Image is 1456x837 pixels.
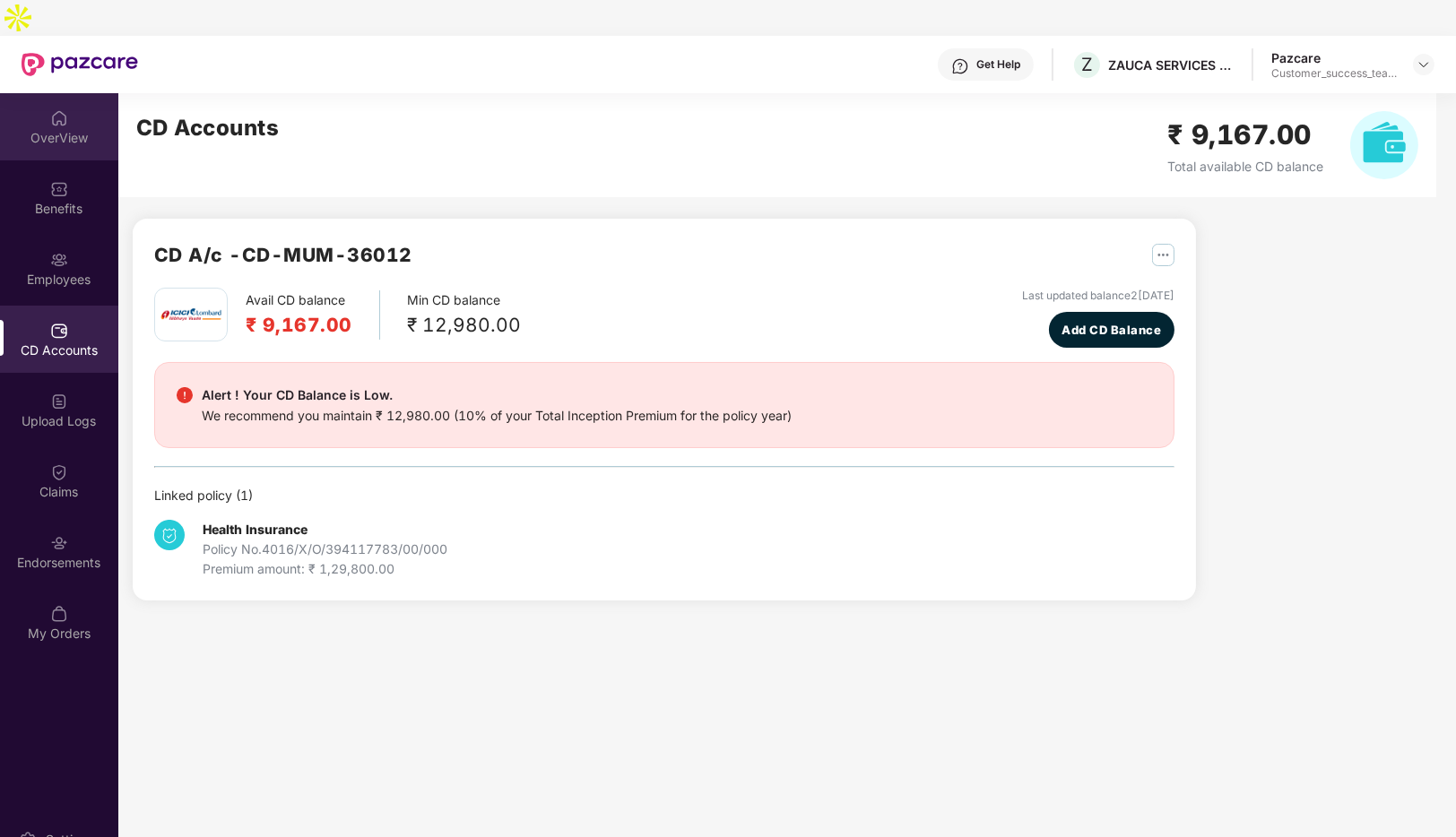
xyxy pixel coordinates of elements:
[203,559,447,579] div: Premium amount: ₹ 1,29,800.00
[50,109,68,127] img: svg+xml;base64,PHN2ZyBpZD0iSG9tZSIgeG1sbnM9Imh0dHA6Ly93d3cudzMub3JnLzIwMDAvc3ZnIiB3aWR0aD0iMjAiIG...
[22,53,138,76] img: New Pazcare Logo
[951,57,969,75] img: svg+xml;base64,PHN2ZyBpZD0iSGVscC0zMngzMiIgeG1sbnM9Imh0dHA6Ly93d3cudzMub3JnLzIwMDAvc3ZnIiB3aWR0aD...
[50,605,68,623] img: svg+xml;base64,PHN2ZyBpZD0iTXlfT3JkZXJzIiBkYXRhLW5hbWU9Ik15IE9yZGVycyIgeG1sbnM9Imh0dHA6Ly93d3cudz...
[50,393,68,410] img: svg+xml;base64,PHN2ZyBpZD0iVXBsb2FkX0xvZ3MiIGRhdGEtbmFtZT0iVXBsb2FkIExvZ3MiIHhtbG5zPSJodHRwOi8vd3...
[1271,66,1397,81] div: Customer_success_team_lead
[177,387,193,403] img: svg+xml;base64,PHN2ZyBpZD0iRGFuZ2VyX2FsZXJ0IiBkYXRhLW5hbWU9IkRhbmdlciBhbGVydCIgeG1sbnM9Imh0dHA6Ly...
[246,290,380,340] div: Avail CD balance
[154,520,185,550] img: svg+xml;base64,PHN2ZyB4bWxucz0iaHR0cDovL3d3dy53My5vcmcvMjAwMC9zdmciIHdpZHRoPSIzNCIgaGVpZ2h0PSIzNC...
[1152,244,1174,266] img: svg+xml;base64,PHN2ZyB4bWxucz0iaHR0cDovL3d3dy53My5vcmcvMjAwMC9zdmciIHdpZHRoPSIyNSIgaGVpZ2h0PSIyNS...
[50,251,68,269] img: svg+xml;base64,PHN2ZyBpZD0iRW1wbG95ZWVzIiB4bWxucz0iaHR0cDovL3d3dy53My5vcmcvMjAwMC9zdmciIHdpZHRoPS...
[407,310,521,340] div: ₹ 12,980.00
[157,303,225,326] img: icici.png
[203,522,308,537] b: Health Insurance
[50,322,68,340] img: svg+xml;base64,PHN2ZyBpZD0iQ0RfQWNjb3VudHMiIGRhdGEtbmFtZT0iQ0QgQWNjb3VudHMiIHhtbG5zPSJodHRwOi8vd3...
[1049,312,1175,348] button: Add CD Balance
[203,539,447,559] div: Policy No. 4016/X/O/394117783/00/000
[1350,111,1418,179] img: svg+xml;base64,PHN2ZyB4bWxucz0iaHR0cDovL3d3dy53My5vcmcvMjAwMC9zdmciIHhtbG5zOnhsaW5rPSJodHRwOi8vd3...
[246,310,352,340] h2: ₹ 9,167.00
[1108,56,1234,73] div: ZAUCA SERVICES PRIVATE LIMITED
[976,57,1020,72] div: Get Help
[1081,54,1093,75] span: Z
[1417,57,1431,72] img: svg+xml;base64,PHN2ZyBpZD0iRHJvcGRvd24tMzJ4MzIiIHhtbG5zPSJodHRwOi8vd3d3LnczLm9yZy8yMDAwL3N2ZyIgd2...
[50,534,68,552] img: svg+xml;base64,PHN2ZyBpZD0iRW5kb3JzZW1lbnRzIiB4bWxucz0iaHR0cDovL3d3dy53My5vcmcvMjAwMC9zdmciIHdpZH...
[154,486,1174,505] div: Linked policy ( 1 )
[202,406,792,426] div: We recommend you maintain ₹ 12,980.00 (10% of your Total Inception Premium for the policy year)
[202,384,792,406] div: Alert ! Your CD Balance is Low.
[50,180,68,198] img: svg+xml;base64,PHN2ZyBpZD0iQmVuZWZpdHMiIHhtbG5zPSJodHRwOi8vd3d3LnczLm9yZy8yMDAwL3N2ZyIgd2lkdGg9Ij...
[407,290,521,340] div: Min CD balance
[136,111,280,145] h2: CD Accounts
[50,463,68,481] img: svg+xml;base64,PHN2ZyBpZD0iQ2xhaW0iIHhtbG5zPSJodHRwOi8vd3d3LnczLm9yZy8yMDAwL3N2ZyIgd2lkdGg9IjIwIi...
[1167,159,1323,174] span: Total available CD balance
[1022,288,1174,305] div: Last updated balance 2[DATE]
[1167,114,1323,156] h2: ₹ 9,167.00
[154,240,412,270] h2: CD A/c - CD-MUM-36012
[1062,321,1161,340] span: Add CD Balance
[1271,49,1397,66] div: Pazcare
